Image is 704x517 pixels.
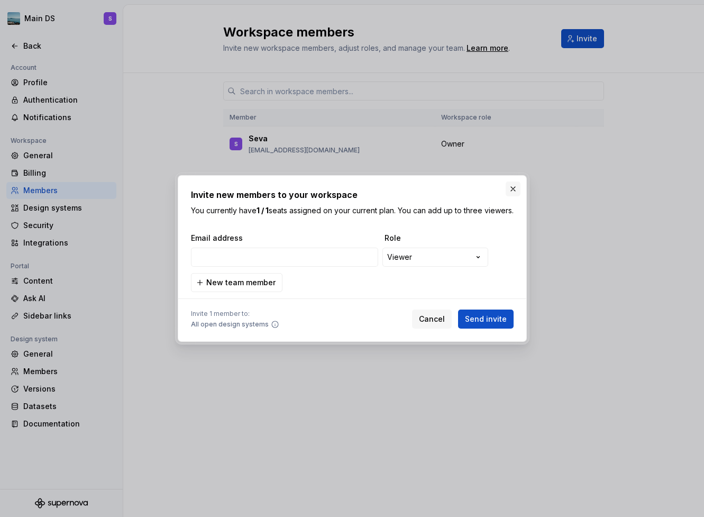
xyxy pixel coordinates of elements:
span: Role [385,233,490,243]
span: Invite 1 member to: [191,310,279,318]
button: Cancel [412,310,452,329]
button: New team member [191,273,282,292]
b: 1 / 1 [257,206,269,215]
span: Email address [191,233,380,243]
span: New team member [206,277,276,288]
span: Cancel [419,314,445,324]
span: Send invite [465,314,507,324]
button: Send invite [458,310,514,329]
span: All open design systems [191,320,269,329]
p: You currently have seats assigned on your current plan. You can add up to three viewers. [191,205,514,216]
h2: Invite new members to your workspace [191,188,514,201]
